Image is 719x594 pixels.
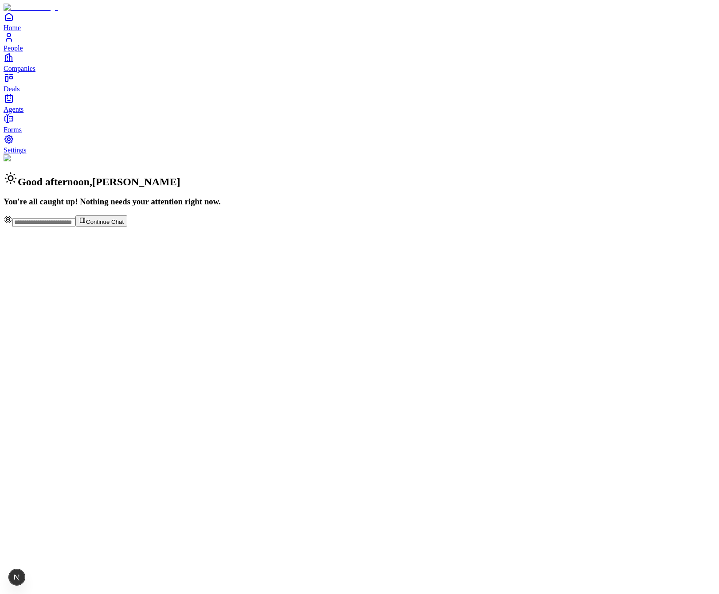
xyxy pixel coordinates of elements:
[4,106,23,113] span: Agents
[4,85,20,93] span: Deals
[4,146,27,154] span: Settings
[4,44,23,52] span: People
[4,197,715,207] h3: You're all caught up! Nothing needs your attention right now.
[4,73,715,93] a: Deals
[4,113,715,133] a: Forms
[4,93,715,113] a: Agents
[4,126,22,133] span: Forms
[4,4,58,12] img: Item Brain Logo
[4,32,715,52] a: People
[4,65,35,72] span: Companies
[86,219,124,225] span: Continue Chat
[4,134,715,154] a: Settings
[4,215,715,227] div: Continue Chat
[4,154,45,162] img: Background
[4,171,715,188] h2: Good afternoon , [PERSON_NAME]
[4,24,21,31] span: Home
[4,12,715,31] a: Home
[4,52,715,72] a: Companies
[75,215,127,227] button: Continue Chat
